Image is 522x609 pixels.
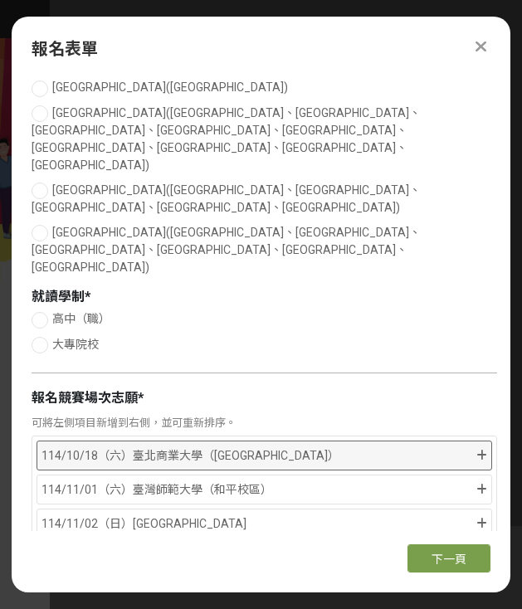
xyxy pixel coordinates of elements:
div: 114/10/18（六）臺北商業大學（[GEOGRAPHIC_DATA]） [41,446,474,465]
span: 就讀學制 [32,289,85,304]
span: 高中（職） [52,312,110,325]
button: 下一頁 [407,544,490,572]
div: 114/11/01（六）臺灣師範大學（和平校區） [41,480,474,499]
span: [GEOGRAPHIC_DATA]([GEOGRAPHIC_DATA]、[GEOGRAPHIC_DATA]、[GEOGRAPHIC_DATA]、[GEOGRAPHIC_DATA]、[GEOGRA... [32,106,421,172]
span: 大專院校 [52,338,99,351]
span: 下一頁 [432,553,466,566]
span: 報名表單 [32,39,98,59]
span: [GEOGRAPHIC_DATA]([GEOGRAPHIC_DATA]) [52,80,288,94]
div: 114/11/02（日）[GEOGRAPHIC_DATA] [41,514,474,533]
div: 可將左側項目新增到右側，並可重新排序。 [32,415,497,431]
span: [GEOGRAPHIC_DATA]([GEOGRAPHIC_DATA]、[GEOGRAPHIC_DATA]、[GEOGRAPHIC_DATA]、[GEOGRAPHIC_DATA]、[GEOGRA... [32,226,421,274]
span: [GEOGRAPHIC_DATA]([GEOGRAPHIC_DATA]、[GEOGRAPHIC_DATA]、[GEOGRAPHIC_DATA]、[GEOGRAPHIC_DATA]、[GEOGRA... [32,183,421,214]
span: 報名競賽場次志願 [32,390,138,406]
